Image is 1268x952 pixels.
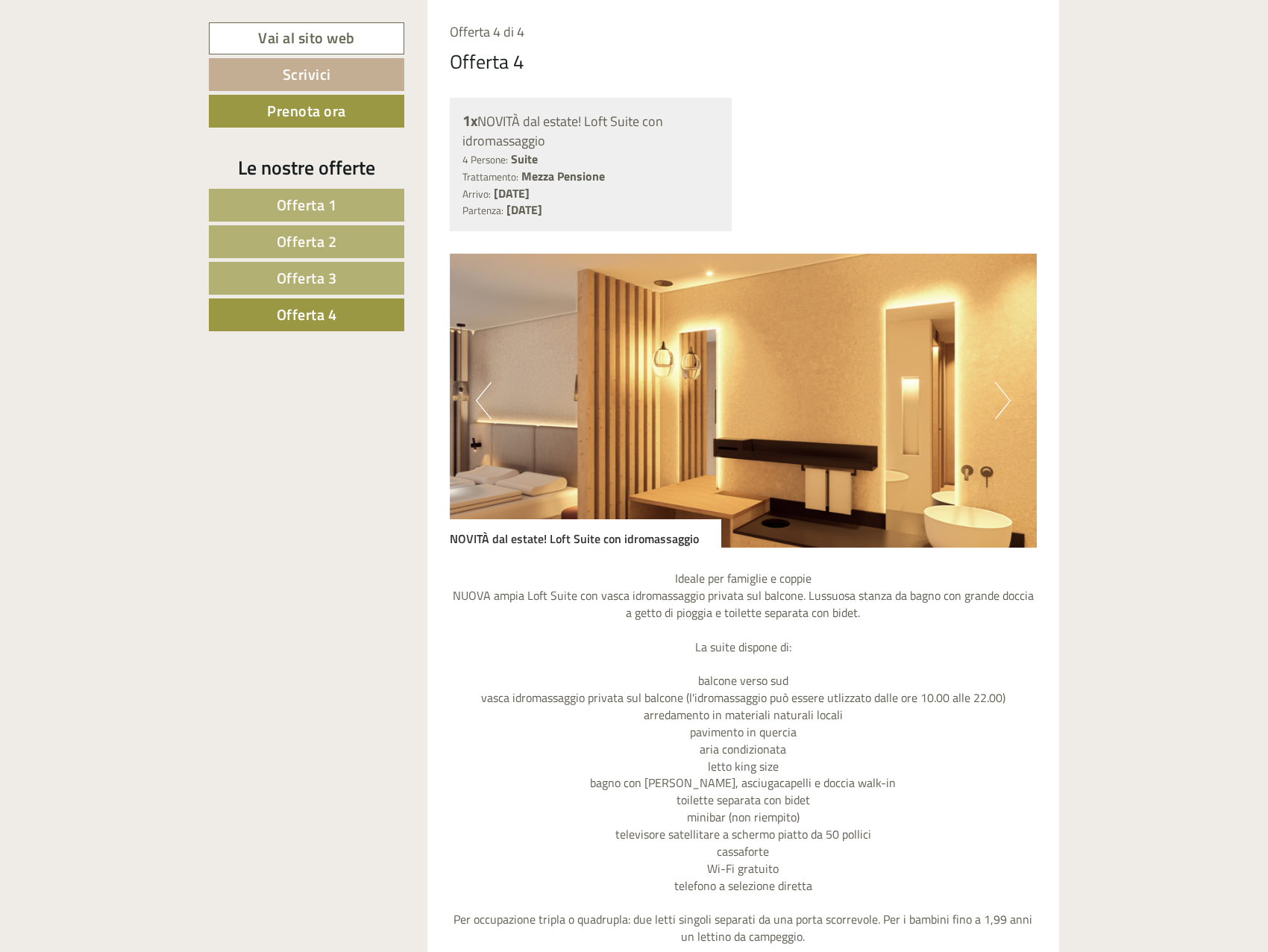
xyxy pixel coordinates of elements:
b: 1x [462,109,477,132]
button: Next [995,382,1011,419]
small: Trattamento: [462,169,518,184]
b: Mezza Pensione [521,167,605,185]
button: Invia [509,386,589,419]
a: Prenota ora [209,95,404,128]
small: 4 Persone: [462,152,508,167]
div: Offerta 4 [450,48,524,75]
div: [DATE] [268,11,320,37]
b: [DATE] [506,201,542,219]
b: [DATE] [494,184,530,202]
img: image [450,254,1038,548]
span: Offerta 2 [277,230,337,253]
span: Offerta 3 [277,266,337,289]
a: Vai al sito web [209,22,404,54]
b: Suite [511,150,538,168]
a: Scrivici [209,58,404,91]
button: Previous [476,382,492,419]
div: Buon giorno, come possiamo aiutarla? [365,40,577,86]
span: Offerta 4 [277,303,337,326]
small: 10:47 [373,72,565,83]
div: NOVITÀ dal estate! Loft Suite con idromassaggio [450,519,721,548]
small: Partenza: [462,203,503,218]
div: Lei [373,43,565,55]
span: Offerta 1 [277,193,337,216]
span: Offerta 4 di 4 [450,22,524,42]
div: Le nostre offerte [209,154,404,181]
small: Arrivo: [462,187,491,201]
div: NOVITÀ dal estate! Loft Suite con idromassaggio [462,110,720,151]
